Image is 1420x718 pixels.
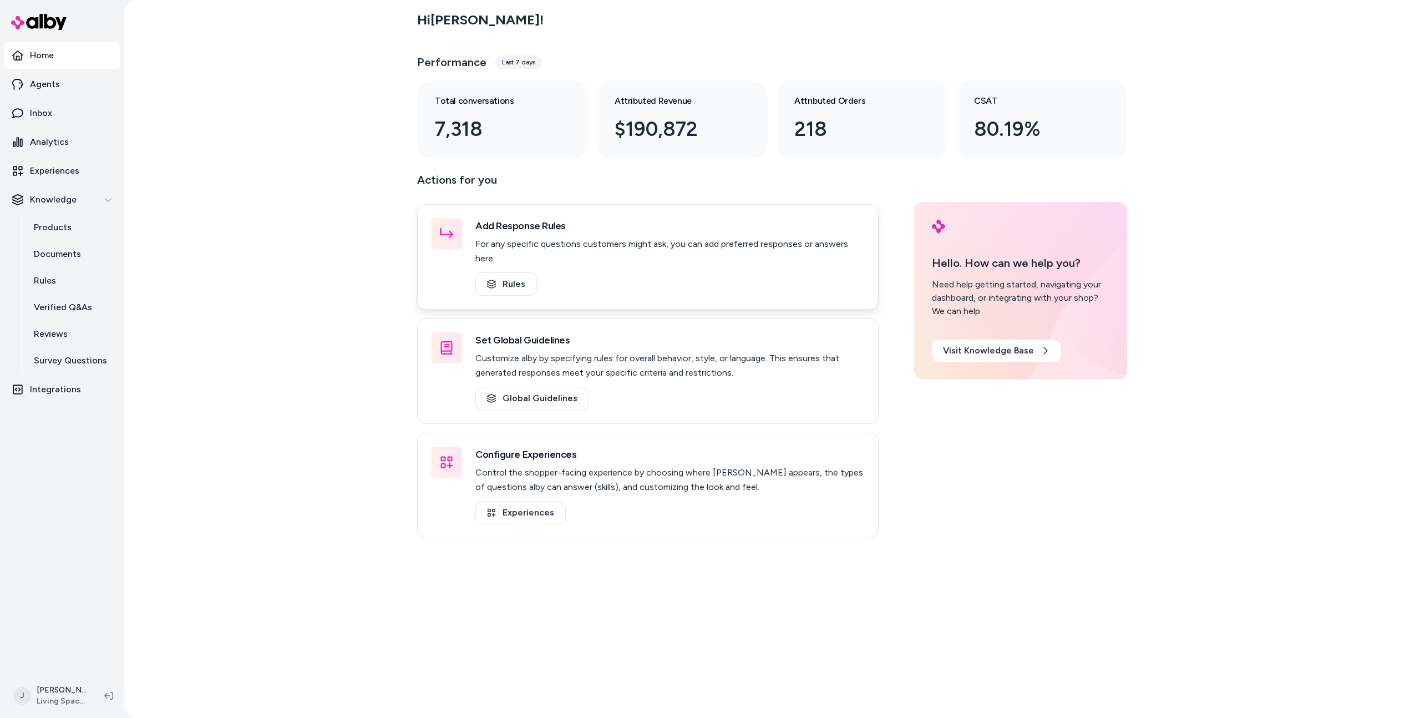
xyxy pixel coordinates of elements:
a: Home [4,42,120,69]
a: Reviews [23,321,120,347]
button: J[PERSON_NAME]Living Spaces [7,678,95,714]
p: Experiences [30,164,79,178]
p: Customize alby by specifying rules for overall behavior, style, or language. This ensures that ge... [475,351,865,380]
p: Inbox [30,107,52,120]
a: CSAT 80.19% [956,81,1127,158]
p: Reviews [34,327,68,341]
p: Documents [34,247,81,261]
a: Integrations [4,376,120,403]
img: alby Logo [932,220,945,233]
p: Agents [30,78,60,91]
p: Integrations [30,383,81,396]
a: Agents [4,71,120,98]
p: Control the shopper-facing experience by choosing where [PERSON_NAME] appears, the types of quest... [475,466,865,494]
a: Global Guidelines [475,387,589,410]
h3: Attributed Orders [794,94,912,108]
div: 80.19% [974,114,1092,144]
a: Analytics [4,129,120,155]
p: Actions for you [417,171,879,198]
h2: Hi [PERSON_NAME] ! [417,12,544,28]
p: Hello. How can we help you? [932,255,1109,271]
div: 7,318 [435,114,552,144]
a: Documents [23,241,120,267]
h3: Set Global Guidelines [475,332,865,348]
h3: Add Response Rules [475,218,865,234]
h3: CSAT [974,94,1092,108]
p: For any specific questions customers might ask, you can add preferred responses or answers here. [475,237,865,266]
p: Survey Questions [34,354,107,367]
a: Total conversations 7,318 [417,81,588,158]
a: Experiences [475,501,566,524]
button: Knowledge [4,186,120,213]
a: Inbox [4,100,120,127]
div: Need help getting started, navigating your dashboard, or integrating with your shop? We can help. [932,278,1109,318]
a: Products [23,214,120,241]
a: Rules [23,267,120,294]
p: Analytics [30,135,69,149]
p: Home [30,49,54,62]
h3: Total conversations [435,94,552,108]
h3: Performance [417,54,486,70]
p: Products [34,221,72,234]
a: Survey Questions [23,347,120,374]
a: Experiences [4,158,120,184]
span: Living Spaces [37,696,87,707]
h3: Configure Experiences [475,447,865,462]
div: 218 [794,114,912,144]
span: J [13,687,31,705]
a: Rules [475,272,537,296]
p: Verified Q&As [34,301,92,314]
img: alby Logo [11,14,67,30]
p: Knowledge [30,193,77,206]
a: Verified Q&As [23,294,120,321]
h3: Attributed Revenue [615,94,732,108]
p: Rules [34,274,56,287]
a: Visit Knowledge Base [932,340,1061,362]
p: [PERSON_NAME] [37,685,87,696]
a: Attributed Orders 218 [777,81,947,158]
div: Last 7 days [495,55,542,69]
div: $190,872 [615,114,732,144]
a: Attributed Revenue $190,872 [597,81,768,158]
